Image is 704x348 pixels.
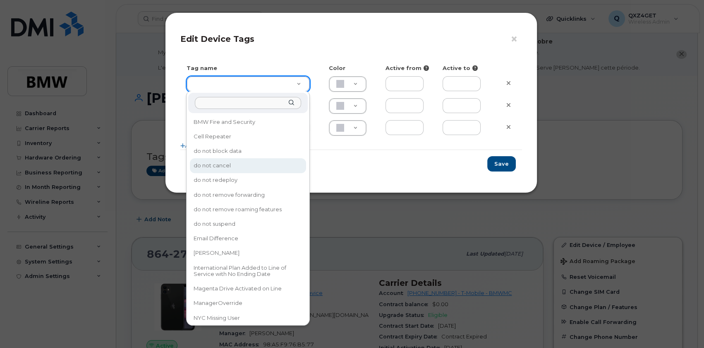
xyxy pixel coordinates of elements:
div: do not suspend [191,217,305,230]
div: do not block data [191,145,305,157]
div: BMW Fire and Security [191,116,305,128]
iframe: Messenger Launcher [668,312,698,342]
div: do not redeploy [191,174,305,187]
div: do not cancel [191,159,305,172]
div: ManagerOverride [191,297,305,310]
div: Email Difference [191,232,305,245]
div: do not remove forwarding [191,188,305,201]
div: International Plan Added to Line of Service with No Ending Date [191,261,305,281]
div: do not remove roaming features [191,203,305,216]
div: Cell Repeater [191,130,305,143]
div: [PERSON_NAME] [191,247,305,260]
div: NYC Missing User [191,312,305,324]
div: Magenta Drive Activated on Line [191,282,305,295]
